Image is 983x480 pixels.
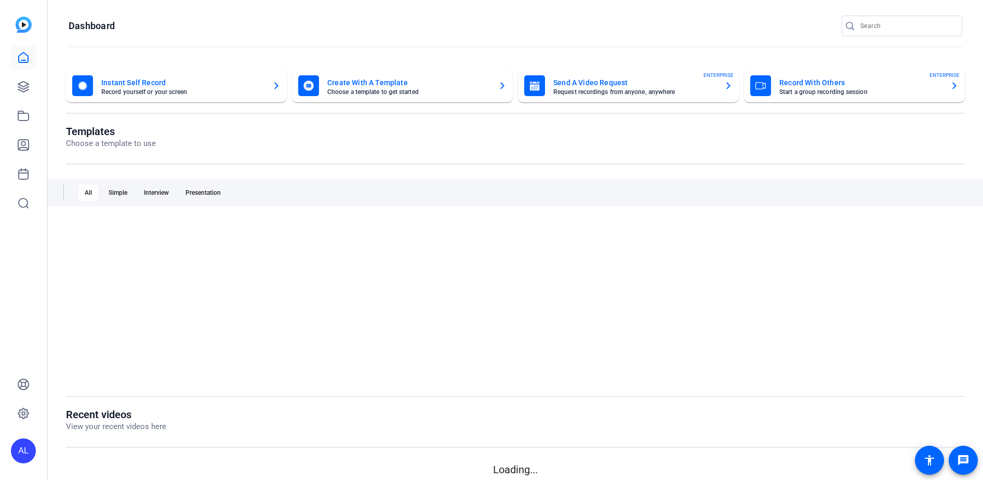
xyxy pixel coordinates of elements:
div: All [78,184,98,201]
button: Create With A TemplateChoose a template to get started [292,69,513,102]
h1: Recent videos [66,408,166,421]
p: Choose a template to use [66,138,156,150]
input: Search [860,20,954,32]
mat-icon: accessibility [923,454,936,466]
mat-card-subtitle: Start a group recording session [779,89,942,95]
mat-card-subtitle: Record yourself or your screen [101,89,264,95]
button: Send A Video RequestRequest recordings from anyone, anywhereENTERPRISE [518,69,739,102]
h1: Templates [66,125,156,138]
button: Instant Self RecordRecord yourself or your screen [66,69,287,102]
mat-card-subtitle: Choose a template to get started [327,89,490,95]
div: AL [11,438,36,463]
mat-card-title: Record With Others [779,76,942,89]
mat-card-title: Create With A Template [327,76,490,89]
mat-icon: message [957,454,969,466]
div: Interview [138,184,175,201]
div: Simple [102,184,134,201]
mat-card-title: Instant Self Record [101,76,264,89]
button: Record With OthersStart a group recording sessionENTERPRISE [744,69,965,102]
p: View your recent videos here [66,421,166,433]
h1: Dashboard [69,20,115,32]
span: ENTERPRISE [703,71,734,79]
img: blue-gradient.svg [16,17,32,33]
div: Presentation [179,184,227,201]
mat-card-title: Send A Video Request [553,76,716,89]
mat-card-subtitle: Request recordings from anyone, anywhere [553,89,716,95]
p: Loading... [66,462,965,477]
span: ENTERPRISE [929,71,960,79]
